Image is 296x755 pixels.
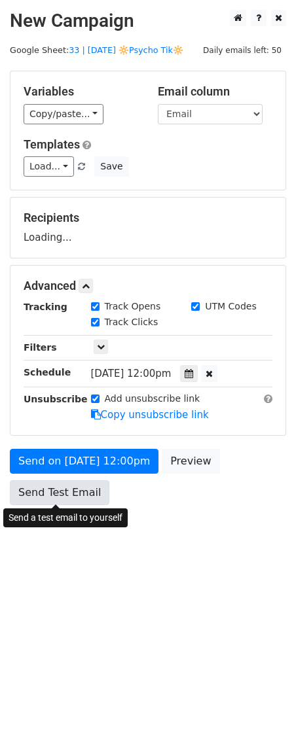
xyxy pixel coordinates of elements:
label: Add unsubscribe link [105,392,200,406]
div: Send a test email to yourself [3,508,128,527]
a: Daily emails left: 50 [198,45,286,55]
a: Load... [24,156,74,177]
span: [DATE] 12:00pm [91,368,172,379]
h5: Variables [24,84,138,99]
a: Send Test Email [10,480,109,505]
label: Track Opens [105,300,161,313]
strong: Filters [24,342,57,353]
strong: Tracking [24,302,67,312]
strong: Schedule [24,367,71,377]
h5: Email column [158,84,272,99]
a: Copy/paste... [24,104,103,124]
a: Preview [162,449,219,474]
h5: Recipients [24,211,272,225]
label: UTM Codes [205,300,256,313]
button: Save [94,156,128,177]
a: Copy unsubscribe link [91,409,209,421]
a: Send on [DATE] 12:00pm [10,449,158,474]
div: Loading... [24,211,272,245]
h2: New Campaign [10,10,286,32]
a: 33 | [DATE] 🔆Psycho Tik🔆 [69,45,183,55]
strong: Unsubscribe [24,394,88,404]
iframe: Chat Widget [231,692,296,755]
a: Templates [24,137,80,151]
h5: Advanced [24,279,272,293]
label: Track Clicks [105,315,158,329]
span: Daily emails left: 50 [198,43,286,58]
small: Google Sheet: [10,45,183,55]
